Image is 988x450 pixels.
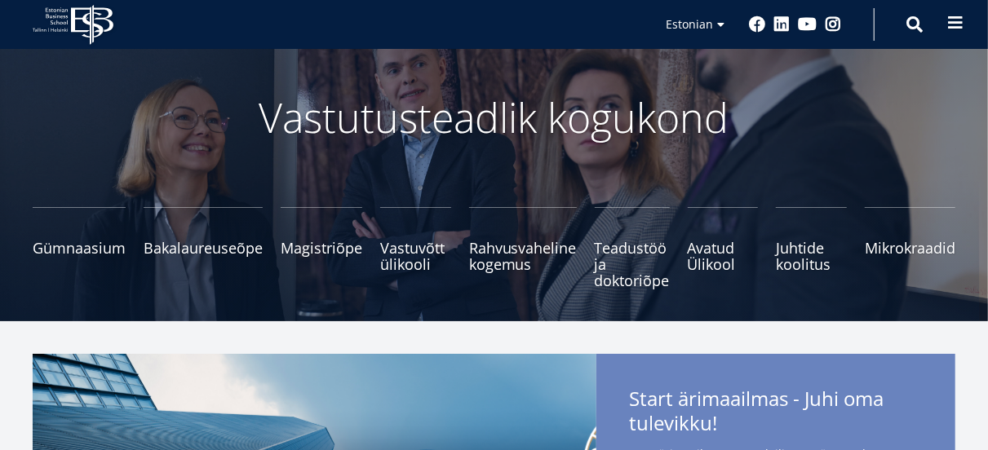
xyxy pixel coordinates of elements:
[773,16,790,33] a: Linkedin
[825,16,841,33] a: Instagram
[144,240,263,256] span: Bakalaureuseõpe
[776,207,847,289] a: Juhtide koolitus
[629,411,717,435] span: tulevikku!
[688,240,759,272] span: Avatud Ülikool
[281,240,362,256] span: Magistriõpe
[865,207,955,289] a: Mikrokraadid
[380,207,451,289] a: Vastuvõtt ülikooli
[776,240,847,272] span: Juhtide koolitus
[865,240,955,256] span: Mikrokraadid
[33,240,126,256] span: Gümnaasium
[469,240,577,272] span: Rahvusvaheline kogemus
[144,207,263,289] a: Bakalaureuseõpe
[595,207,670,289] a: Teadustöö ja doktoriõpe
[281,207,362,289] a: Magistriõpe
[595,240,670,289] span: Teadustöö ja doktoriõpe
[798,16,817,33] a: Youtube
[380,240,451,272] span: Vastuvõtt ülikooli
[629,386,923,440] span: Start ärimaailmas - Juhi oma
[62,93,927,142] p: Vastutusteadlik kogukond
[688,207,759,289] a: Avatud Ülikool
[33,207,126,289] a: Gümnaasium
[749,16,765,33] a: Facebook
[469,207,577,289] a: Rahvusvaheline kogemus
